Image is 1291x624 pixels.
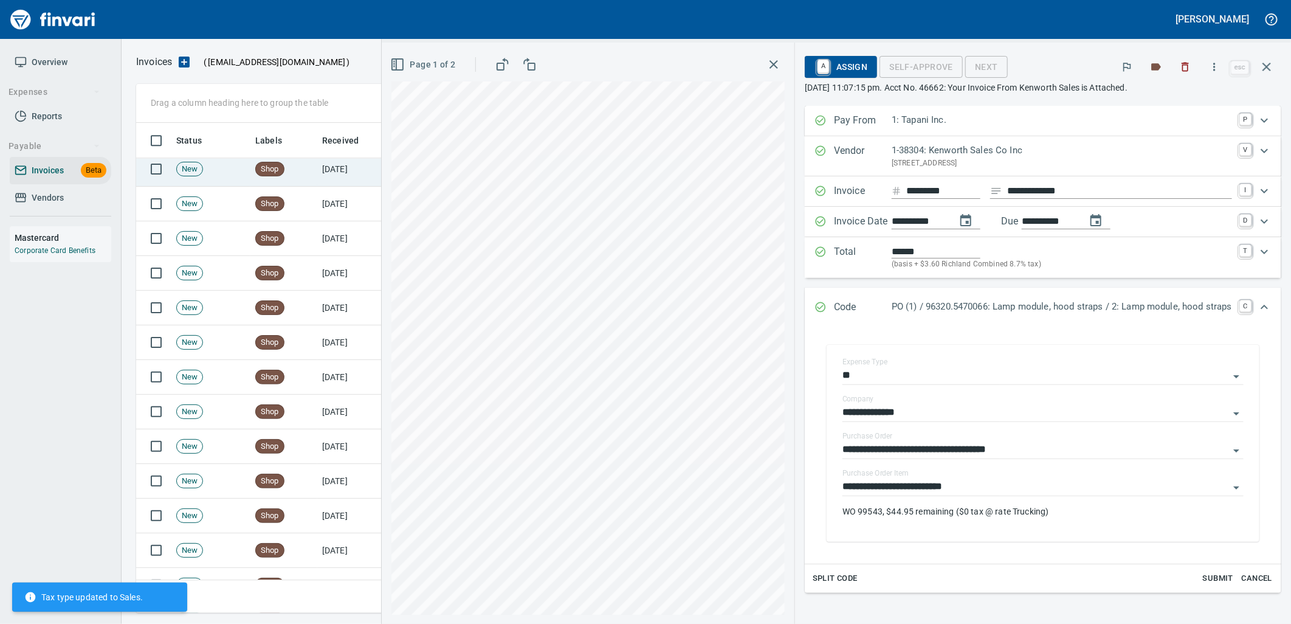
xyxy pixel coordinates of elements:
[818,60,829,73] a: A
[1238,569,1276,588] button: Cancel
[317,187,384,221] td: [DATE]
[256,510,284,522] span: Shop
[256,406,284,418] span: Shop
[1239,300,1251,312] a: C
[177,476,202,487] span: New
[892,113,1232,127] p: 1: Tapani Inc.
[177,545,202,556] span: New
[805,328,1281,593] div: Expand
[256,545,284,556] span: Shop
[136,55,172,69] p: Invoices
[177,233,202,244] span: New
[810,569,861,588] button: Split Code
[32,55,67,70] span: Overview
[256,302,284,314] span: Shop
[1081,206,1110,235] button: change due date
[317,256,384,291] td: [DATE]
[842,470,909,477] label: Purchase Order Item
[317,499,384,533] td: [DATE]
[207,56,346,68] span: [EMAIL_ADDRESS][DOMAIN_NAME]
[317,464,384,499] td: [DATE]
[317,533,384,568] td: [DATE]
[10,103,111,130] a: Reports
[317,429,384,464] td: [DATE]
[1199,569,1238,588] button: Submit
[322,133,374,148] span: Received
[317,395,384,429] td: [DATE]
[1239,214,1251,226] a: D
[196,56,350,68] p: ( )
[1228,479,1245,496] button: Open
[15,246,95,255] a: Corporate Card Benefits
[32,163,64,178] span: Invoices
[1228,405,1245,422] button: Open
[805,81,1281,94] p: [DATE] 11:07:15 pm. Acct No. 46662: Your Invoice From Kenworth Sales is Attached.
[842,505,1244,518] p: WO 99543, $44.95 remaining ($0 tax @ rate Trucking)
[1201,54,1228,80] button: More
[1239,184,1251,196] a: I
[842,359,887,366] label: Expense Type
[81,164,106,178] span: Beta
[892,144,1232,158] p: 1-38304: Kenworth Sales Co Inc
[317,325,384,360] td: [DATE]
[814,57,867,77] span: Assign
[177,406,202,418] span: New
[172,55,196,69] button: Upload an Invoice
[176,133,202,148] span: Status
[177,302,202,314] span: New
[256,337,284,348] span: Shop
[317,152,384,187] td: [DATE]
[805,207,1281,237] div: Expand
[10,157,111,184] a: InvoicesBeta
[256,268,284,279] span: Shop
[176,133,218,148] span: Status
[805,176,1281,207] div: Expand
[32,109,62,124] span: Reports
[805,136,1281,176] div: Expand
[805,106,1281,136] div: Expand
[834,113,892,129] p: Pay From
[834,300,892,316] p: Code
[892,184,901,198] svg: Invoice number
[256,476,284,487] span: Shop
[9,85,100,100] span: Expenses
[4,135,105,158] button: Payable
[1241,572,1273,586] span: Cancel
[892,158,1232,170] p: [STREET_ADDRESS]
[1239,144,1251,156] a: V
[842,433,893,440] label: Purchase Order
[805,288,1281,328] div: Expand
[15,231,111,244] h6: Mastercard
[1202,572,1234,586] span: Submit
[24,591,143,603] span: Tax type updated to Sales.
[805,56,877,78] button: AAssign
[842,396,874,403] label: Company
[177,510,202,522] span: New
[317,221,384,256] td: [DATE]
[892,258,1232,271] p: (basis + $3.60 Richland Combined 8.7% tax)
[388,54,460,76] button: Page 1 of 2
[1176,13,1249,26] h5: [PERSON_NAME]
[177,164,202,175] span: New
[7,5,98,34] a: Finvari
[1239,244,1251,257] a: T
[317,568,384,603] td: [DATE]
[1231,61,1249,74] a: esc
[177,441,202,452] span: New
[256,372,284,383] span: Shop
[255,133,282,148] span: Labels
[834,144,892,169] p: Vendor
[834,244,892,271] p: Total
[9,139,100,154] span: Payable
[951,206,980,235] button: change date
[256,198,284,210] span: Shop
[256,441,284,452] span: Shop
[177,372,202,383] span: New
[322,133,359,148] span: Received
[177,337,202,348] span: New
[393,57,455,72] span: Page 1 of 2
[990,185,1002,197] svg: Invoice description
[32,190,64,206] span: Vendors
[813,572,858,586] span: Split Code
[1228,442,1245,459] button: Open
